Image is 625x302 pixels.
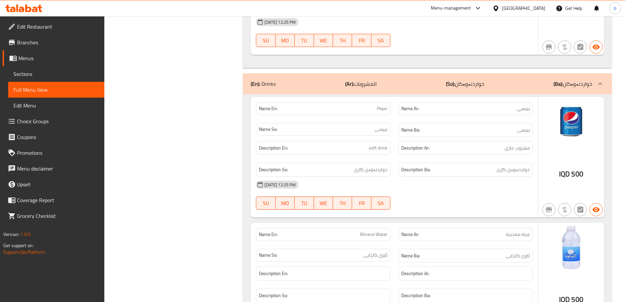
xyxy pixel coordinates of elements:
span: مياه معدنية [506,231,530,238]
p: Drinks [251,80,276,88]
a: Grocery Checklist [3,208,104,224]
span: 1.0.0 [20,230,31,239]
span: Menus [18,54,99,62]
span: بیپسی [375,126,387,133]
span: بیپسی [517,126,530,134]
button: SU [256,34,275,47]
b: (So): [446,79,455,89]
span: SA [374,198,388,208]
span: Mineral Water [360,231,387,238]
span: Upsell [17,180,99,188]
img: %D9%85%D8%A7%D8%A1638955233781650162.jpg [538,223,604,272]
span: Edit Menu [13,102,99,109]
span: Full Menu View [13,86,99,94]
span: MO [278,36,292,45]
strong: Name So: [259,126,277,133]
strong: Description Ar: [401,269,429,278]
span: TU [297,198,311,208]
span: WE [317,36,330,45]
button: WE [314,34,333,47]
button: FR [352,197,371,210]
span: SU [259,198,273,208]
button: Not has choices [574,40,587,54]
a: Menus [3,50,104,66]
a: Edit Menu [8,98,104,113]
strong: Description Ar: [401,144,429,152]
span: TH [336,36,349,45]
span: خواردنەوەی گازی [354,166,387,174]
strong: Name En: [259,231,278,238]
span: FR [355,36,368,45]
strong: Description Ba: [401,291,430,300]
span: SA [374,36,388,45]
span: Sections [13,70,99,78]
span: Grocery Checklist [17,212,99,220]
div: [GEOGRAPHIC_DATA] [502,5,545,12]
button: Not branch specific item [542,203,555,216]
span: ئاوی کانزایی [506,252,530,260]
button: FR [352,34,371,47]
strong: Description En: [259,269,288,278]
span: [DATE] 12:25 PM [262,182,298,188]
button: Available [590,40,603,54]
a: Coupons [3,129,104,145]
button: TH [333,197,352,210]
button: Purchased item [558,203,571,216]
span: SU [259,36,273,45]
button: Purchased item [558,40,571,54]
strong: Description So: [259,291,288,300]
span: Get support on: [3,241,33,250]
span: Coupons [17,133,99,141]
div: Menu-management [431,4,471,12]
span: Version: [3,230,19,239]
button: Available [590,203,603,216]
span: soft drink [369,144,387,152]
a: Edit Restaurant [3,19,104,35]
strong: Description En: [259,144,288,152]
button: Not branch specific item [542,40,555,54]
strong: Name En: [259,105,278,112]
p: خواردنەوەکان [553,80,592,88]
button: MO [276,197,295,210]
strong: Name Ar: [401,105,419,112]
button: TU [295,34,314,47]
button: SU [256,197,275,210]
span: Coverage Report [17,196,99,204]
div: (En): Drinks(Ar):المشروبات(So):خواردنەوەکان(Ba):خواردنەوەکان [243,73,612,94]
b: (Ar): [345,79,354,89]
strong: Name Ba: [401,252,420,260]
p: المشروبات [345,80,377,88]
span: Edit Restaurant [17,23,99,31]
span: b [614,5,616,12]
p: خواردنەوەکان [446,80,484,88]
strong: Name So: [259,252,277,259]
strong: Name Ba: [401,126,420,134]
img: %D8%A8%D9%8A%D8%A8%D8%B3%D9%8A638955233740223748.jpg [538,97,604,146]
a: Support.OpsPlatform [3,248,45,256]
button: WE [314,197,333,210]
span: خواردنەوەی گازی [496,166,530,174]
strong: Description So: [259,166,288,174]
a: Promotions [3,145,104,161]
span: TU [297,36,311,45]
a: Menu disclaimer [3,161,104,176]
span: Branches [17,38,99,46]
button: Not has choices [574,203,587,216]
b: (En): [251,79,260,89]
span: MO [278,198,292,208]
span: ئاوی کانزایی [364,252,387,259]
span: WE [317,198,330,208]
span: 500 [571,168,583,180]
a: Choice Groups [3,113,104,129]
span: TH [336,198,349,208]
span: Promotions [17,149,99,157]
span: FR [355,198,368,208]
strong: Name Ar: [401,231,419,238]
button: MO [276,34,295,47]
span: [DATE] 12:25 PM [262,19,298,25]
b: (Ba): [553,79,563,89]
span: مشروب غازي [505,144,530,152]
a: Upsell [3,176,104,192]
span: Pepsi [377,105,387,112]
span: Menu disclaimer [17,165,99,173]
